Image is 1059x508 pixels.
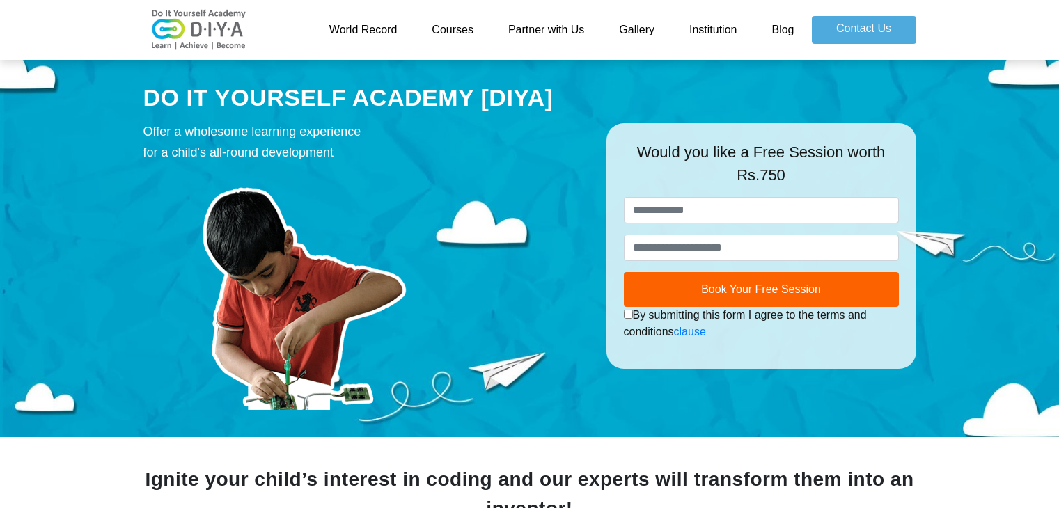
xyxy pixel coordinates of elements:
a: Institution [672,16,754,44]
a: clause [674,326,706,338]
a: Partner with Us [491,16,602,44]
div: Offer a wholesome learning experience for a child's all-round development [143,121,586,163]
button: Book Your Free Session [624,272,899,307]
img: logo-v2.png [143,9,255,51]
a: Courses [414,16,491,44]
span: Book Your Free Session [701,283,821,295]
a: Contact Us [812,16,916,44]
div: By submitting this form I agree to the terms and conditions [624,307,899,340]
div: Would you like a Free Session worth Rs.750 [624,141,899,197]
img: course-prod.png [143,170,464,410]
a: World Record [312,16,415,44]
a: Gallery [602,16,672,44]
div: DO IT YOURSELF ACADEMY [DIYA] [143,81,586,115]
a: Blog [754,16,811,44]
